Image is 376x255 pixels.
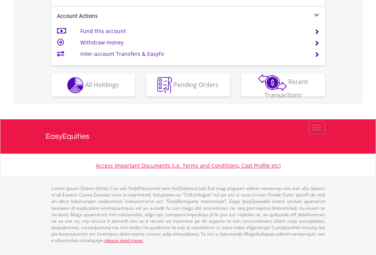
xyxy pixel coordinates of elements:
[146,74,230,97] button: Pending Orders
[80,48,305,60] td: Inter-account Transfers & EasyFx
[85,80,119,89] span: All Holdings
[157,77,172,93] img: pending_instructions-wht.png
[241,74,325,97] button: Recent Transactions
[51,185,325,244] p: Lorem Ipsum Dolors (Ame) Con a/e SeddOeiusmod tem InciDiduntut Lab Etd mag aliquaen admin veniamq...
[80,25,305,37] td: Fund this account
[80,37,305,48] td: Withdraw money
[173,80,219,89] span: Pending Orders
[105,237,143,244] a: please read more:
[51,74,135,97] button: All Holdings
[46,119,331,154] a: EasyEquities
[51,12,188,20] div: Account Actions
[258,74,287,91] img: transactions-zar-wht.png
[67,77,84,93] img: holdings-wht.png
[96,162,281,169] a: Access Important Documents (i.e. Terms and Conditions, Cost Profile etc)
